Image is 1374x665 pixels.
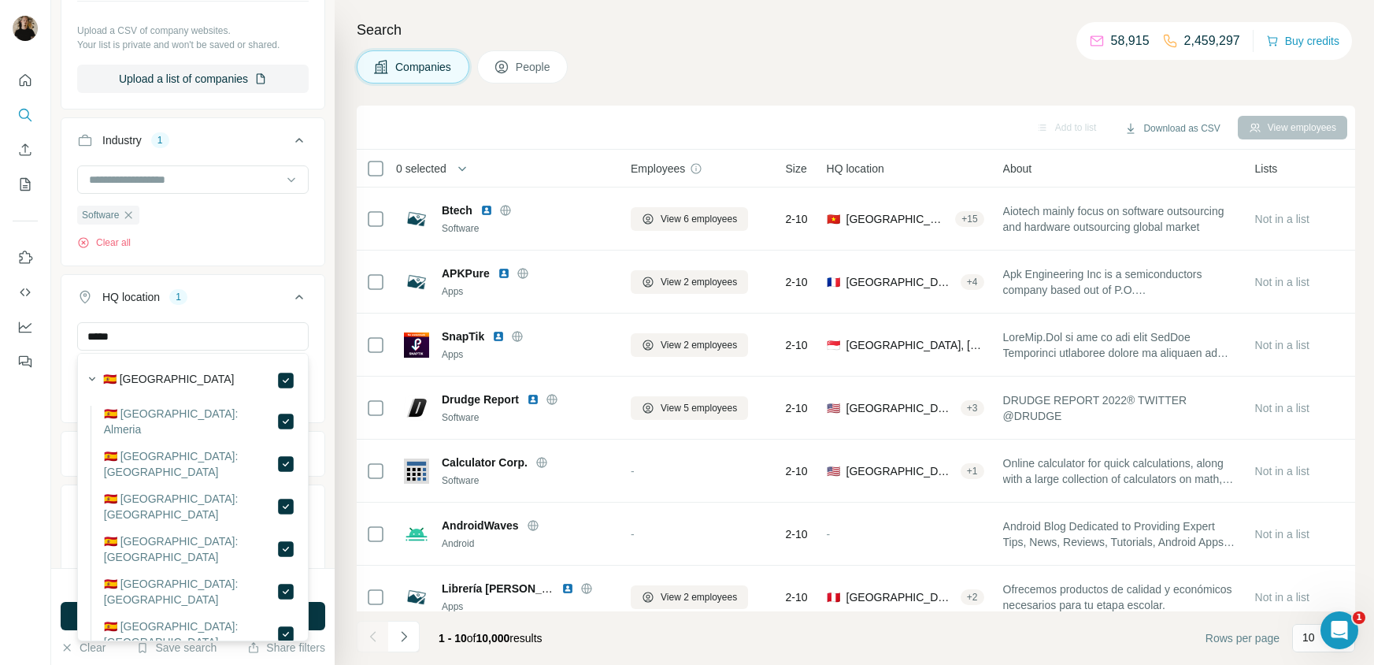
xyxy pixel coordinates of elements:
span: 2-10 [786,589,808,605]
img: Logo of AndroidWaves [404,522,429,547]
button: Feedback [13,347,38,376]
span: Not in a list [1255,276,1309,288]
img: LinkedIn logo [561,582,574,595]
span: SnapTik [442,329,484,344]
span: Btech [442,202,472,218]
span: Calculator Corp. [442,455,528,470]
button: Enrich CSV [13,136,38,164]
span: 🇺🇸 [827,400,840,416]
span: [GEOGRAPHIC_DATA], [GEOGRAPHIC_DATA] [846,337,984,353]
button: Industry1 [61,121,324,165]
img: Avatar [13,16,38,41]
label: 🇪🇸 [GEOGRAPHIC_DATA] [103,371,235,390]
span: Size [786,161,807,176]
button: View 6 employees [631,207,748,231]
span: Ofrecemos productos de calidad y económicos necesarios para tu etapa escolar. [1003,581,1236,613]
span: [GEOGRAPHIC_DATA], [GEOGRAPHIC_DATA] [846,211,950,227]
img: Logo of Calculator Corp. [404,459,429,484]
span: [GEOGRAPHIC_DATA], Constitutional Province of [GEOGRAPHIC_DATA] [846,589,954,605]
label: 🇪🇸 [GEOGRAPHIC_DATA]: Almeria [104,406,276,437]
span: Drudge Report [442,392,519,407]
span: Companies [395,59,453,75]
span: View 2 employees [661,275,737,289]
span: 2-10 [786,526,808,542]
span: 1 [1353,611,1365,624]
p: 10 [1302,630,1315,645]
button: Share filters [247,640,325,656]
span: 2-10 [786,463,808,479]
span: 🇺🇸 [827,463,840,479]
span: View 2 employees [661,590,737,604]
label: 🇪🇸 [GEOGRAPHIC_DATA]: [GEOGRAPHIC_DATA] [104,576,276,607]
div: Apps [442,347,612,362]
div: Apps [442,284,612,299]
button: HQ location1 [61,278,324,322]
button: Clear all [77,236,131,250]
label: 🇪🇸 [GEOGRAPHIC_DATA]: [GEOGRAPHIC_DATA] [104,619,276,650]
button: Navigate to next page [388,621,420,652]
span: 0 selected [396,161,446,176]
span: View 5 employees [661,401,737,415]
div: 1 [169,290,187,304]
button: My lists [13,170,38,199]
span: 10,000 [476,632,510,645]
img: Logo of SnapTik [404,332,429,358]
button: Save search [136,640,217,656]
span: - [827,528,831,541]
span: View 6 employees [661,212,737,226]
label: 🇪🇸 [GEOGRAPHIC_DATA]: [GEOGRAPHIC_DATA] [104,533,276,565]
h4: Search [357,19,1355,41]
button: Use Surfe API [13,278,38,306]
button: View 5 employees [631,396,748,420]
span: Software [82,208,119,222]
img: LinkedIn logo [527,393,539,406]
span: Not in a list [1255,339,1309,351]
div: 1 [151,133,169,147]
div: + 15 [955,212,983,226]
span: 2-10 [786,337,808,353]
span: 2-10 [786,211,808,227]
span: 🇵🇪 [827,589,840,605]
label: 🇪🇸 [GEOGRAPHIC_DATA]: [GEOGRAPHIC_DATA] [104,448,276,480]
button: View 2 employees [631,270,748,294]
button: View 2 employees [631,333,748,357]
span: HQ location [827,161,884,176]
div: + 1 [961,464,984,478]
div: Software [442,474,612,488]
div: + 2 [961,590,984,604]
div: Software [442,221,612,236]
span: Lists [1255,161,1278,176]
button: Download as CSV [1113,117,1231,140]
span: Employees [631,161,685,176]
button: Search [13,101,38,129]
button: Use Surfe on LinkedIn [13,243,38,272]
p: 58,915 [1111,32,1150,50]
span: of [467,632,476,645]
span: Apk Engineering Inc is a semiconductors company based out of P.O. [STREET_ADDRESS][US_STATE]. [1003,266,1236,298]
span: [GEOGRAPHIC_DATA], [GEOGRAPHIC_DATA]|[GEOGRAPHIC_DATA] [846,274,954,290]
span: Android Blog Dedicated to Providing Expert Tips, News, Reviews, Tutorials, Android Apps, Rooting ... [1003,518,1236,550]
button: Buy credits [1266,30,1339,52]
button: Dashboard [13,313,38,341]
span: results [439,632,543,645]
iframe: Intercom live chat [1320,611,1358,649]
span: AndroidWaves [442,518,519,533]
span: People [516,59,552,75]
div: Software [442,411,612,425]
button: Run search [61,602,325,630]
span: 2-10 [786,400,808,416]
button: Clear [61,640,106,656]
button: Annual revenue ($) [61,435,324,473]
span: Aiotech mainly focus on software outsourcing and hardware outsourcing global market [1003,203,1236,235]
img: LinkedIn logo [498,267,510,280]
p: 2,459,297 [1184,32,1240,50]
span: LoreMip.Dol si ame co adi elit SedDoe Temporinci utlaboree dolore ma aliquaen admin veniam quisno... [1003,329,1236,361]
div: HQ location [102,289,160,305]
span: 🇫🇷 [827,274,840,290]
span: Not in a list [1255,402,1309,414]
img: LinkedIn logo [492,330,505,343]
button: Quick start [13,66,38,95]
div: Android [442,537,612,551]
img: LinkedIn logo [480,204,493,217]
div: Industry [102,132,142,148]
